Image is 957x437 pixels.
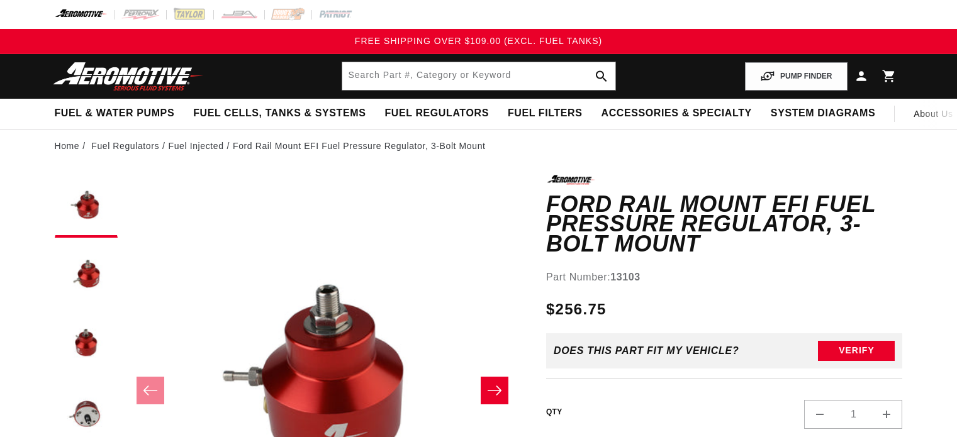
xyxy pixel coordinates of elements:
[546,407,562,418] label: QTY
[771,107,875,120] span: System Diagrams
[55,313,118,376] button: Load image 3 in gallery view
[184,99,375,128] summary: Fuel Cells, Tanks & Systems
[592,99,761,128] summary: Accessories & Specialty
[342,62,615,90] input: Search by Part Number, Category or Keyword
[233,139,485,153] li: Ford Rail Mount EFI Fuel Pressure Regulator, 3-Bolt Mount
[55,244,118,307] button: Load image 2 in gallery view
[745,62,847,91] button: PUMP FINDER
[914,109,953,119] span: About Us
[137,377,164,404] button: Slide left
[546,269,903,285] div: Part Number:
[50,62,207,91] img: Aeromotive
[375,99,498,128] summary: Fuel Regulators
[55,175,118,238] button: Load image 1 in gallery view
[602,107,752,120] span: Accessories & Specialty
[498,99,592,128] summary: Fuel Filters
[355,36,602,46] span: FREE SHIPPING OVER $109.00 (EXCL. FUEL TANKS)
[554,345,739,357] div: Does This part fit My vehicle?
[169,139,233,153] li: Fuel Injected
[588,62,615,90] button: search button
[546,298,607,321] span: $256.75
[761,99,885,128] summary: System Diagrams
[384,107,488,120] span: Fuel Regulators
[818,341,895,361] button: Verify
[45,99,184,128] summary: Fuel & Water Pumps
[55,107,175,120] span: Fuel & Water Pumps
[55,139,80,153] a: Home
[546,194,903,254] h1: Ford Rail Mount EFI Fuel Pressure Regulator, 3-Bolt Mount
[91,139,168,153] li: Fuel Regulators
[508,107,583,120] span: Fuel Filters
[481,377,508,404] button: Slide right
[610,272,641,282] strong: 13103
[193,107,366,120] span: Fuel Cells, Tanks & Systems
[55,139,903,153] nav: breadcrumbs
